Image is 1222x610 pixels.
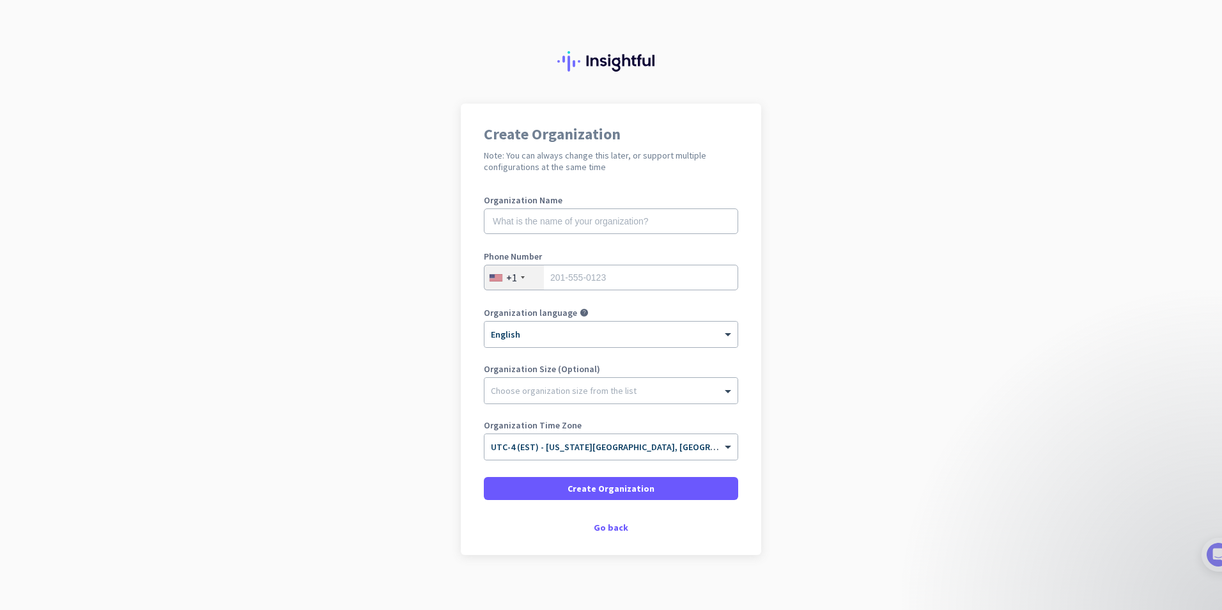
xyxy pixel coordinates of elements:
[484,127,738,142] h1: Create Organization
[557,51,665,72] img: Insightful
[568,482,654,495] span: Create Organization
[484,265,738,290] input: 201-555-0123
[484,196,738,205] label: Organization Name
[484,523,738,532] div: Go back
[580,308,589,317] i: help
[960,332,1216,604] iframe: Intercom notifications message
[484,421,738,430] label: Organization Time Zone
[484,150,738,173] h2: Note: You can always change this later, or support multiple configurations at the same time
[484,477,738,500] button: Create Organization
[484,308,577,317] label: Organization language
[484,252,738,261] label: Phone Number
[484,208,738,234] input: What is the name of your organization?
[506,271,517,284] div: +1
[484,364,738,373] label: Organization Size (Optional)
